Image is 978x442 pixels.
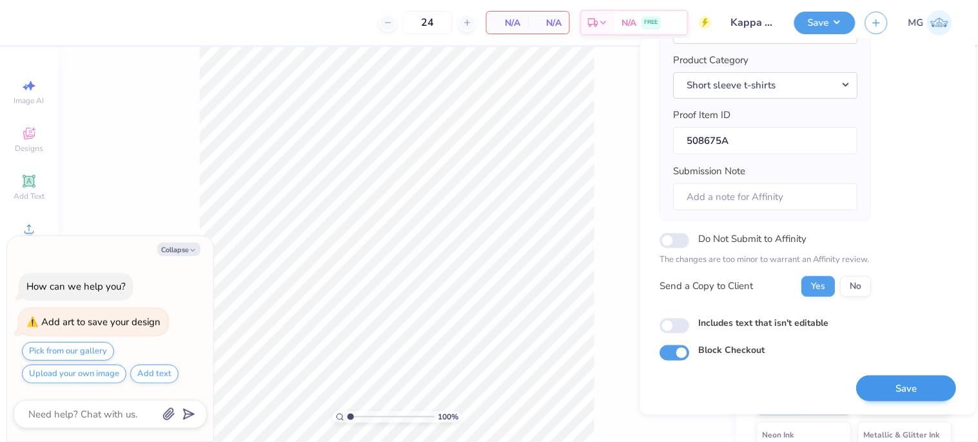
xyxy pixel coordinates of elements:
[673,17,857,44] button: Kappa Kappa Gamma
[801,276,835,297] button: Yes
[621,16,637,30] span: N/A
[698,343,765,357] label: Block Checkout
[15,143,43,154] span: Designs
[130,365,179,383] button: Add text
[673,108,730,123] label: Proof Item ID
[402,11,453,34] input: – –
[673,53,748,68] label: Product Category
[660,279,753,294] div: Send a Copy to Client
[22,365,126,383] button: Upload your own image
[721,10,785,35] input: Untitled Design
[157,243,200,256] button: Collapse
[14,95,44,106] span: Image AI
[14,191,44,201] span: Add Text
[698,230,807,247] label: Do Not Submit to Affinity
[673,183,857,211] input: Add a note for Affinity
[645,18,658,27] span: FREE
[864,428,940,441] span: Metallic & Glitter Ink
[908,10,952,35] a: MG
[26,280,126,293] div: How can we help you?
[22,342,114,361] button: Pick from our gallery
[856,376,956,402] button: Save
[673,164,745,179] label: Submission Note
[840,276,871,297] button: No
[698,316,828,330] label: Includes text that isn't editable
[927,10,952,35] img: Michael Galon
[438,411,458,423] span: 100 %
[536,16,562,30] span: N/A
[673,72,857,99] button: Short sleeve t-shirts
[660,254,871,266] p: The changes are too minor to warrant an Affinity review.
[908,15,924,30] span: MG
[763,428,794,441] span: Neon Ink
[794,12,856,34] button: Save
[41,316,161,328] div: Add art to save your design
[494,16,520,30] span: N/A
